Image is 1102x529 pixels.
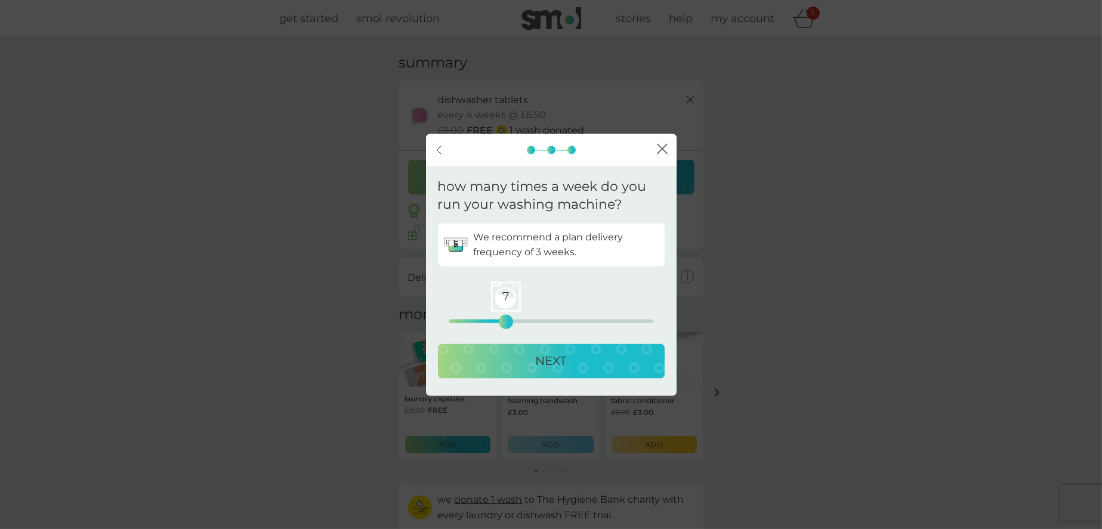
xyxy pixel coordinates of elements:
[438,178,665,215] p: how many times a week do you run your washing machine?
[491,282,521,312] span: 7
[536,352,567,371] p: NEXT
[474,230,659,260] p: We recommend a plan delivery frequency of 3 weeks.
[438,344,665,379] button: NEXT
[657,144,668,156] button: close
